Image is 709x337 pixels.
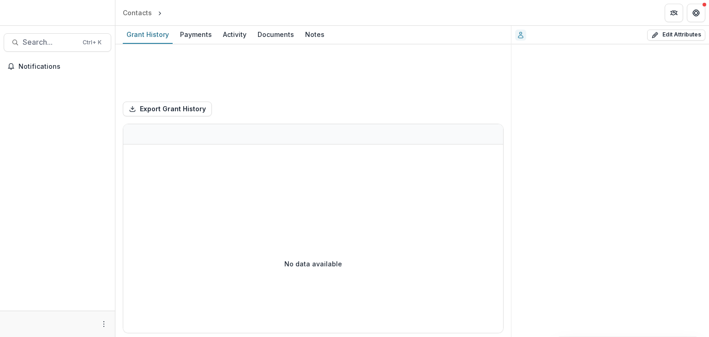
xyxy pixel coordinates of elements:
div: Contacts [123,8,152,18]
nav: breadcrumb [119,6,203,19]
div: Grant History [123,28,173,41]
button: Partners [665,4,683,22]
a: Payments [176,26,216,44]
button: Notifications [4,59,111,74]
a: Activity [219,26,250,44]
a: Documents [254,26,298,44]
div: Documents [254,28,298,41]
button: Edit Attributes [647,30,705,41]
div: Ctrl + K [81,37,103,48]
div: Activity [219,28,250,41]
a: Contacts [119,6,156,19]
p: No data available [284,259,342,269]
div: Payments [176,28,216,41]
div: Notes [301,28,328,41]
a: Grant History [123,26,173,44]
button: Export Grant History [123,102,212,116]
button: Get Help [687,4,705,22]
span: Search... [23,38,77,47]
a: Notes [301,26,328,44]
button: Search... [4,33,111,52]
span: Notifications [18,63,108,71]
button: More [98,319,109,330]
